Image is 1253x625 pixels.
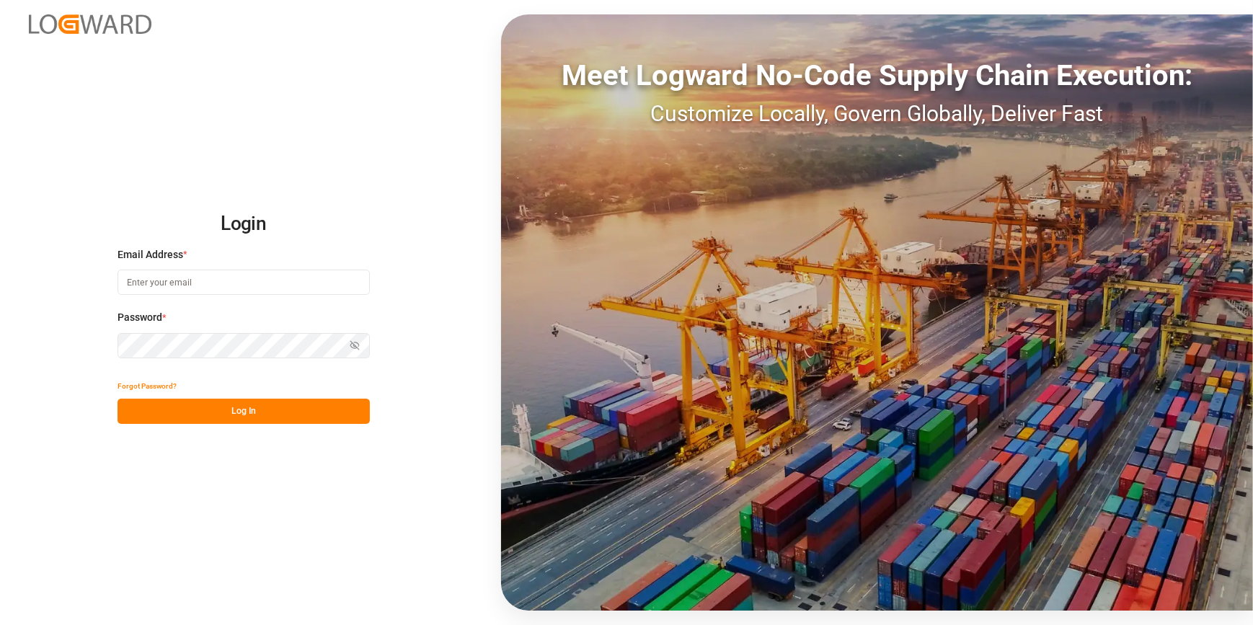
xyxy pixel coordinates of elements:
[501,54,1253,97] div: Meet Logward No-Code Supply Chain Execution:
[118,310,162,325] span: Password
[118,373,177,399] button: Forgot Password?
[118,270,370,295] input: Enter your email
[29,14,151,34] img: Logward_new_orange.png
[501,97,1253,130] div: Customize Locally, Govern Globally, Deliver Fast
[118,201,370,247] h2: Login
[118,399,370,424] button: Log In
[118,247,183,262] span: Email Address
